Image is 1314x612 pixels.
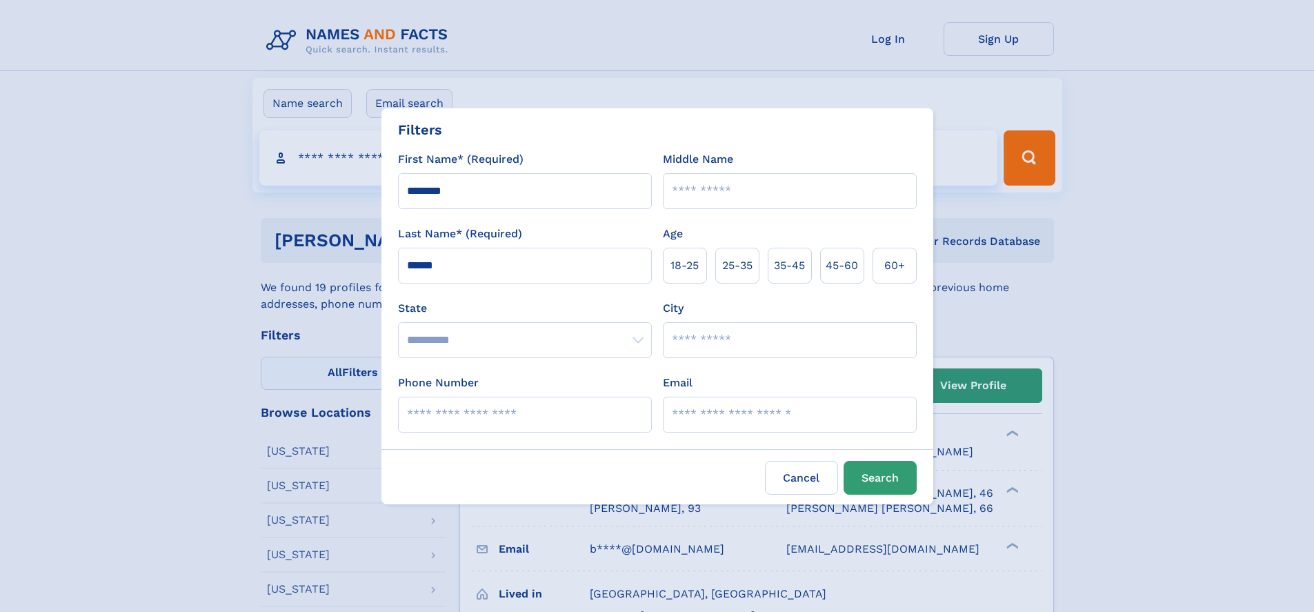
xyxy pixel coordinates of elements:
label: First Name* (Required) [398,151,524,168]
label: Middle Name [663,151,733,168]
label: Age [663,226,683,242]
span: 45‑60 [826,257,858,274]
div: Filters [398,119,442,140]
label: City [663,300,684,317]
span: 60+ [884,257,905,274]
label: State [398,300,652,317]
label: Email [663,375,693,391]
span: 35‑45 [774,257,805,274]
label: Last Name* (Required) [398,226,522,242]
span: 25‑35 [722,257,753,274]
label: Phone Number [398,375,479,391]
span: 18‑25 [670,257,699,274]
button: Search [844,461,917,495]
label: Cancel [765,461,838,495]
